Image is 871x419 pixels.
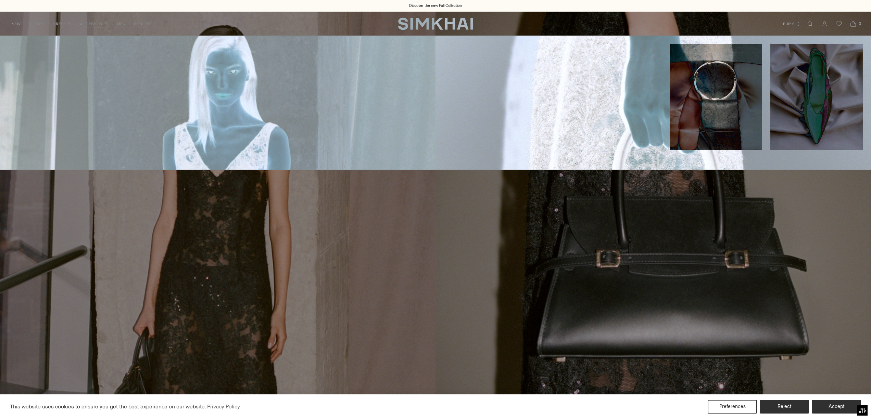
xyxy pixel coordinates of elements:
a: Open search modal [803,17,817,31]
a: MEN [117,16,126,31]
button: Preferences [708,400,757,414]
a: Open cart modal [846,17,860,31]
a: Wishlist [832,17,846,31]
a: Discover the new Fall Collection [409,3,462,9]
a: Privacy Policy (opens in a new tab) [206,402,241,412]
a: DRESSES [53,16,72,31]
button: Accept [812,400,861,414]
a: EXPLORE [134,16,152,31]
a: Go to the account page [818,17,831,31]
a: ACCESSORIES [80,16,109,31]
a: SIMKHAI [398,17,473,30]
button: EUR € [783,16,801,31]
span: This website uses cookies to ensure you get the best experience on our website. [10,403,206,410]
span: 0 [857,21,863,27]
a: WOMEN [29,16,45,31]
a: NEW [11,16,21,31]
button: Reject [760,400,809,414]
